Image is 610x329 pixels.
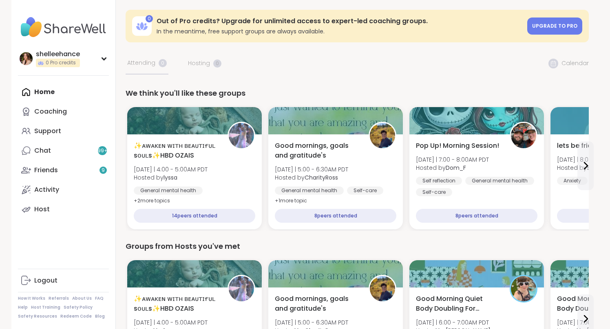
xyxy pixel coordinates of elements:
[36,50,80,59] div: shelleehance
[275,209,396,223] div: 8 peers attended
[275,141,360,160] span: Good mornings, goals and gratitude's
[446,164,466,172] b: Dom_F
[34,276,57,285] div: Logout
[126,241,589,252] div: Groups from Hosts you've met
[134,209,255,223] div: 14 peers attended
[527,18,582,35] a: Upgrade to Pro
[18,141,109,160] a: Chat99+
[229,276,254,301] img: lyssa
[34,185,59,194] div: Activity
[511,276,536,301] img: Adrienne_QueenOfTheDawn
[102,167,105,174] span: 9
[34,166,58,175] div: Friends
[416,141,499,151] span: Pop Up! Morning Session!
[416,164,489,172] span: Hosted by
[18,180,109,200] a: Activity
[20,52,33,65] img: shelleehance
[370,276,395,301] img: CharityRoss
[18,160,109,180] a: Friends9
[134,165,208,173] span: [DATE] | 4:00 - 5:00AM PDT
[347,186,383,195] div: Self-care
[60,314,92,319] a: Redeem Code
[275,318,348,327] span: [DATE] | 5:00 - 6:30AM PDT
[465,177,534,185] div: General mental health
[229,123,254,148] img: lyssa
[416,318,491,327] span: [DATE] | 6:00 - 7:00AM PDT
[18,305,28,310] a: Help
[370,123,395,148] img: CharityRoss
[126,88,589,99] div: We think you'll like these groups
[18,296,45,301] a: How It Works
[18,102,109,121] a: Coaching
[18,200,109,219] a: Host
[157,17,522,26] h3: Out of Pro credits? Upgrade for unlimited access to expert-led coaching groups.
[416,294,501,314] span: Good Morning Quiet Body Doubling For Productivity
[34,205,50,214] div: Host
[557,141,604,151] span: lets be friends
[416,156,489,164] span: [DATE] | 7:00 - 8:00AM PDT
[46,59,76,66] span: 0 Pro credits
[532,22,577,29] span: Upgrade to Pro
[305,173,338,182] b: CharityRoss
[146,15,153,22] div: 0
[164,173,177,182] b: lyssa
[157,27,522,35] h3: In the meantime, free support groups are always available.
[97,147,108,154] span: 99 +
[49,296,69,301] a: Referrals
[95,296,104,301] a: FAQ
[134,294,219,314] span: ✨ᴀᴡᴀᴋᴇɴ ᴡɪᴛʜ ʙᴇᴀᴜᴛɪғᴜʟ sᴏᴜʟs✨HBD OZAIS
[416,209,537,223] div: 8 peers attended
[416,177,462,185] div: Self reflection
[18,271,109,290] a: Logout
[134,141,219,160] span: ✨ᴀᴡᴀᴋᴇɴ ᴡɪᴛʜ ʙᴇᴀᴜᴛɪғᴜʟ sᴏᴜʟs✨HBD OZAIS
[134,173,208,182] span: Hosted by
[275,294,360,314] span: Good mornings, goals and gratitude's
[34,127,61,136] div: Support
[275,186,344,195] div: General mental health
[275,173,348,182] span: Hosted by
[34,107,67,116] div: Coaching
[18,121,109,141] a: Support
[95,314,105,319] a: Blog
[34,146,51,155] div: Chat
[18,314,57,319] a: Safety Resources
[134,318,208,327] span: [DATE] | 4:00 - 5:00AM PDT
[416,188,452,196] div: Self-care
[557,177,588,185] div: Anxiety
[31,305,60,310] a: Host Training
[18,13,109,42] img: ShareWell Nav Logo
[134,186,203,195] div: General mental health
[275,165,348,173] span: [DATE] | 5:00 - 6:30AM PDT
[64,305,93,310] a: Safety Policy
[511,123,536,148] img: Dom_F
[72,296,92,301] a: About Us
